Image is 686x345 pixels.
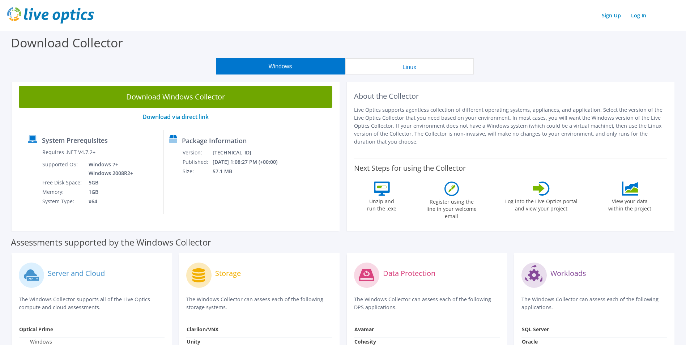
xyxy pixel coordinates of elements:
label: Unzip and run the .exe [365,196,399,212]
strong: Unity [187,338,200,345]
td: Version: [182,148,212,157]
strong: Clariion/VNX [187,326,218,333]
h2: About the Collector [354,92,668,101]
img: live_optics_svg.svg [7,7,94,24]
td: 57.1 MB [212,167,287,176]
td: x64 [83,197,135,206]
button: Linux [345,58,474,74]
strong: SQL Server [522,326,549,333]
td: Windows 7+ Windows 2008R2+ [83,160,135,178]
label: Log into the Live Optics portal and view your project [505,196,578,212]
td: [DATE] 1:08:27 PM (+00:00) [212,157,287,167]
td: Memory: [42,187,83,197]
label: Storage [215,270,241,277]
label: Server and Cloud [48,270,105,277]
label: Download Collector [11,34,123,51]
p: The Windows Collector can assess each of the following applications. [521,295,667,311]
a: Download Windows Collector [19,86,332,108]
label: Requires .NET V4.7.2+ [42,149,95,156]
label: System Prerequisites [42,137,108,144]
label: Data Protection [383,270,435,277]
p: Live Optics supports agentless collection of different operating systems, appliances, and applica... [354,106,668,146]
label: Register using the line in your welcome email [425,196,479,220]
label: Workloads [550,270,586,277]
td: Published: [182,157,212,167]
label: View your data within the project [604,196,656,212]
p: The Windows Collector can assess each of the following storage systems. [186,295,332,311]
a: Sign Up [598,10,625,21]
td: System Type: [42,197,83,206]
td: Free Disk Space: [42,178,83,187]
td: 5GB [83,178,135,187]
button: Windows [216,58,345,74]
strong: Optical Prime [19,326,53,333]
label: Package Information [182,137,247,144]
strong: Cohesity [354,338,376,345]
td: 1GB [83,187,135,197]
a: Log In [627,10,650,21]
a: Download via direct link [142,113,209,121]
label: Next Steps for using the Collector [354,164,466,172]
td: [TECHNICAL_ID] [212,148,287,157]
p: The Windows Collector can assess each of the following DPS applications. [354,295,500,311]
td: Supported OS: [42,160,83,178]
p: The Windows Collector supports all of the Live Optics compute and cloud assessments. [19,295,165,311]
strong: Oracle [522,338,538,345]
strong: Avamar [354,326,374,333]
label: Assessments supported by the Windows Collector [11,239,211,246]
td: Size: [182,167,212,176]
